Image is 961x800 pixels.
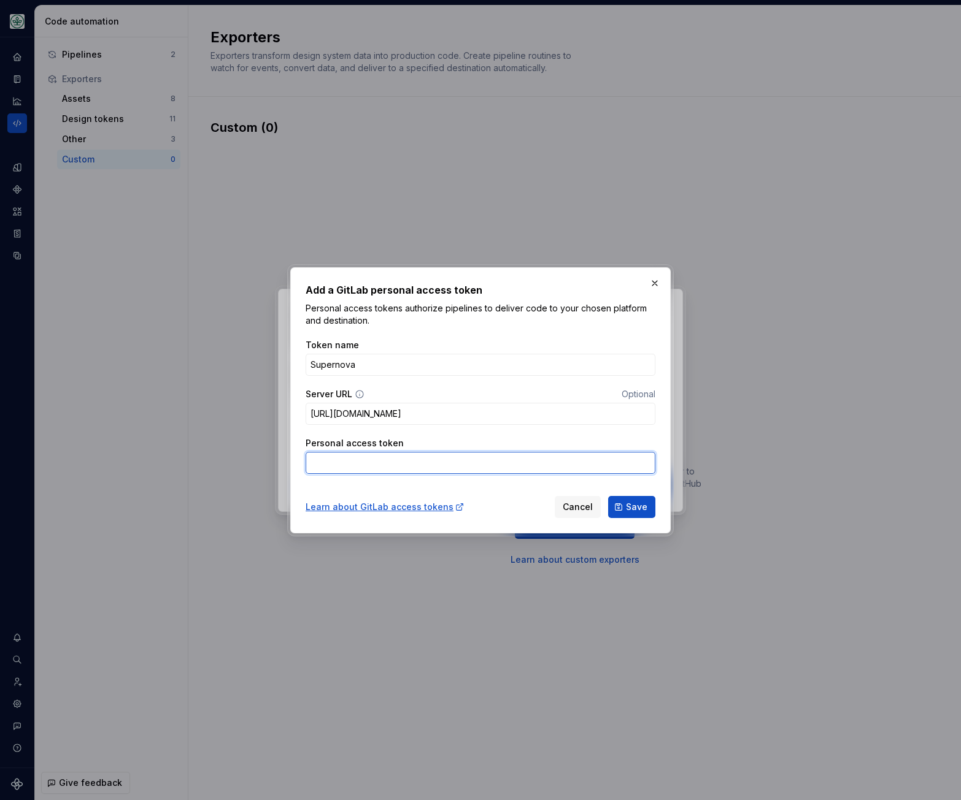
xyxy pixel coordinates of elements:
[306,501,465,513] a: Learn about GitLab access tokens
[608,496,655,518] button: Save
[563,501,593,513] span: Cancel
[306,283,655,297] h2: Add a GitLab personal access token
[306,437,404,449] label: Personal access token
[306,302,655,327] p: Personal access tokens authorize pipelines to deliver code to your chosen platform and destination.
[306,339,359,351] label: Token name
[306,403,655,425] input: https://gitlab.com
[306,388,352,400] label: Server URL
[555,496,601,518] button: Cancel
[626,501,647,513] span: Save
[622,389,655,399] span: Optional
